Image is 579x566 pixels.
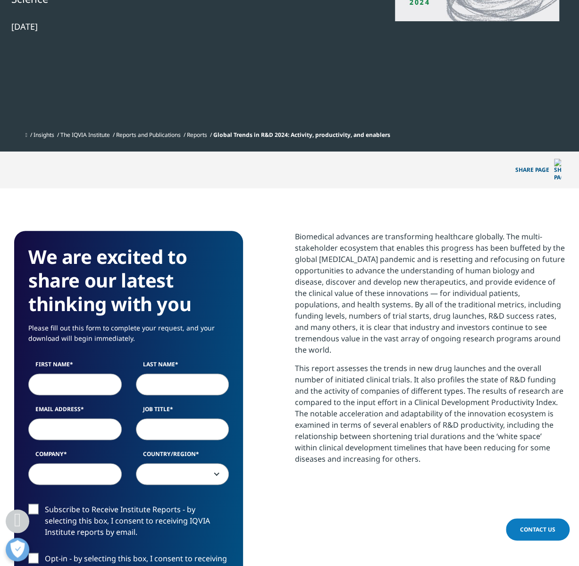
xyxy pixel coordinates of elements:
[508,152,568,188] p: Share PAGE
[28,323,229,351] p: Please fill out this form to complete your request, and your download will begin immediately.
[11,21,335,32] div: [DATE]
[554,159,561,181] img: Share PAGE
[28,504,229,543] label: Subscribe to Receive Institute Reports - by selecting this box, I consent to receiving IQVIA Inst...
[6,538,29,561] button: Open Preferences
[28,450,122,463] label: Company
[213,131,390,139] span: Global Trends in R&D 2024: Activity, productivity, and enablers
[60,131,110,139] a: The IQVIA Institute
[34,131,54,139] a: Insights
[28,245,229,316] h3: We are excited to share our latest thinking with you
[295,231,565,363] p: Biomedical advances are transforming healthcare globally. The multi-stakeholder ecosystem that en...
[116,131,181,139] a: Reports and Publications
[295,363,565,472] p: This report assesses the trends in new drug launches and the overall number of initiated clinical...
[28,360,122,373] label: First Name
[136,360,229,373] label: Last Name
[136,450,229,463] label: Country/Region
[187,131,207,139] a: Reports
[508,152,568,188] button: Share PAGEShare PAGE
[136,405,229,418] label: Job Title
[520,525,555,533] span: Contact Us
[28,405,122,418] label: Email Address
[506,518,570,541] a: Contact Us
